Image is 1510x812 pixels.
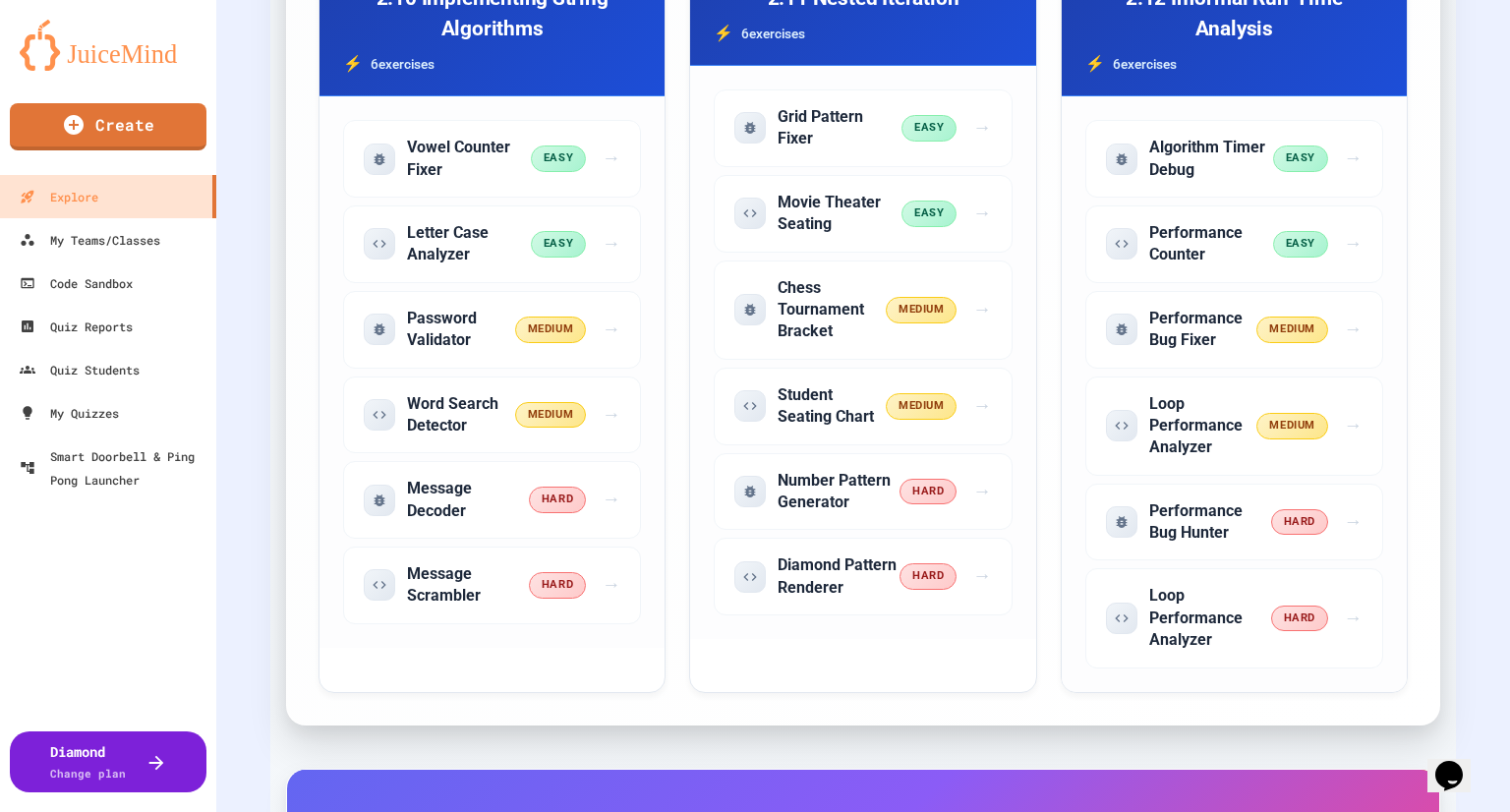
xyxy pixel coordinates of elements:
[20,185,98,208] div: Explore
[602,571,620,600] span: →
[714,175,1012,253] div: Start exercise: Movie Theater Seating (easy difficulty, code problem)
[20,20,197,71] img: logo-orange.svg
[407,222,531,266] h5: Letter Case Analyzer
[1256,317,1327,343] span: medium
[778,106,901,150] h5: Grid Pattern Fixer
[515,402,586,429] span: medium
[20,315,133,338] div: Quiz Reports
[1344,316,1363,344] span: →
[1085,484,1383,561] div: Start exercise: Performance Bug Hunter (hard difficulty, fix problem)
[602,145,620,173] span: →
[50,741,126,783] div: Diamond
[972,392,991,421] span: →
[1085,568,1383,667] div: Start exercise: Loop Performance Analyzer (hard difficulty, code problem)
[529,487,586,513] span: hard
[602,230,620,259] span: →
[972,296,991,324] span: →
[1149,500,1271,545] h5: Performance Bug Hunter
[778,384,886,429] h5: Student Seating Chart
[1149,393,1257,459] h5: Loop Performance Analyzer
[1344,145,1363,173] span: →
[714,453,1012,531] div: Start exercise: Number Pattern Generator (hard difficulty, fix problem)
[972,200,991,228] span: →
[1085,291,1383,369] div: Start exercise: Performance Bug Fixer (medium difficulty, fix problem)
[972,478,991,506] span: →
[515,317,586,343] span: medium
[602,316,620,344] span: →
[714,89,1012,167] div: Start exercise: Grid Pattern Fixer (easy difficulty, fix problem)
[901,201,957,227] span: easy
[407,137,531,181] h5: Vowel Counter Fixer
[1344,412,1363,440] span: →
[714,261,1012,360] div: Start exercise: Chess Tournament Bracket (medium difficulty, fix problem)
[343,547,641,624] div: Start exercise: Message Scrambler (hard difficulty, code problem)
[1271,606,1328,632] span: hard
[343,120,641,198] div: Start exercise: Vowel Counter Fixer (easy difficulty, fix problem)
[778,470,900,514] h5: Number Pattern Generator
[901,115,957,142] span: easy
[972,562,991,591] span: →
[886,297,957,323] span: medium
[900,563,957,590] span: hard
[343,52,641,76] div: 6 exercise s
[1273,231,1328,258] span: easy
[343,205,641,283] div: Start exercise: Letter Case Analyzer (easy difficulty, code problem)
[407,478,529,522] h5: Message Decoder
[778,192,901,236] h5: Movie Theater Seating
[714,538,1012,615] div: Start exercise: Diamond Pattern Renderer (hard difficulty, code problem)
[602,401,620,430] span: →
[1085,205,1383,283] div: Start exercise: Performance Counter (easy difficulty, code problem)
[972,114,991,143] span: →
[1344,230,1363,259] span: →
[602,486,620,514] span: →
[529,572,586,599] span: hard
[343,291,641,369] div: Start exercise: Password Validator (medium difficulty, fix problem)
[20,358,140,381] div: Quiz Students
[778,554,900,599] h5: Diamond Pattern Renderer
[1149,308,1257,352] h5: Performance Bug Fixer
[1085,120,1383,198] div: Start exercise: Algorithm Timer Debug (easy difficulty, fix problem)
[886,393,957,420] span: medium
[531,231,586,258] span: easy
[900,479,957,505] span: hard
[1344,508,1363,537] span: →
[343,377,641,454] div: Start exercise: Word Search Detector (medium difficulty, code problem)
[778,277,886,343] h5: Chess Tournament Bracket
[10,103,206,150] a: Create
[407,563,529,608] h5: Message Scrambler
[1427,733,1490,792] iframe: chat widget
[407,393,515,437] h5: Word Search Detector
[1149,585,1271,651] h5: Loop Performance Analyzer
[10,731,206,792] button: DiamondChange plan
[714,22,1012,45] div: 6 exercise s
[50,766,126,781] span: Change plan
[714,368,1012,445] div: Start exercise: Student Seating Chart (medium difficulty, code problem)
[1149,222,1273,266] h5: Performance Counter
[20,401,119,425] div: My Quizzes
[1271,509,1328,536] span: hard
[1273,145,1328,172] span: easy
[407,308,515,352] h5: Password Validator
[20,271,133,295] div: Code Sandbox
[1256,413,1327,439] span: medium
[1149,137,1273,181] h5: Algorithm Timer Debug
[531,145,586,172] span: easy
[1344,605,1363,633] span: →
[343,461,641,539] div: Start exercise: Message Decoder (hard difficulty, fix problem)
[1085,377,1383,476] div: Start exercise: Loop Performance Analyzer (medium difficulty, code problem)
[1085,52,1383,76] div: 6 exercise s
[20,228,160,252] div: My Teams/Classes
[20,444,208,492] div: Smart Doorbell & Ping Pong Launcher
